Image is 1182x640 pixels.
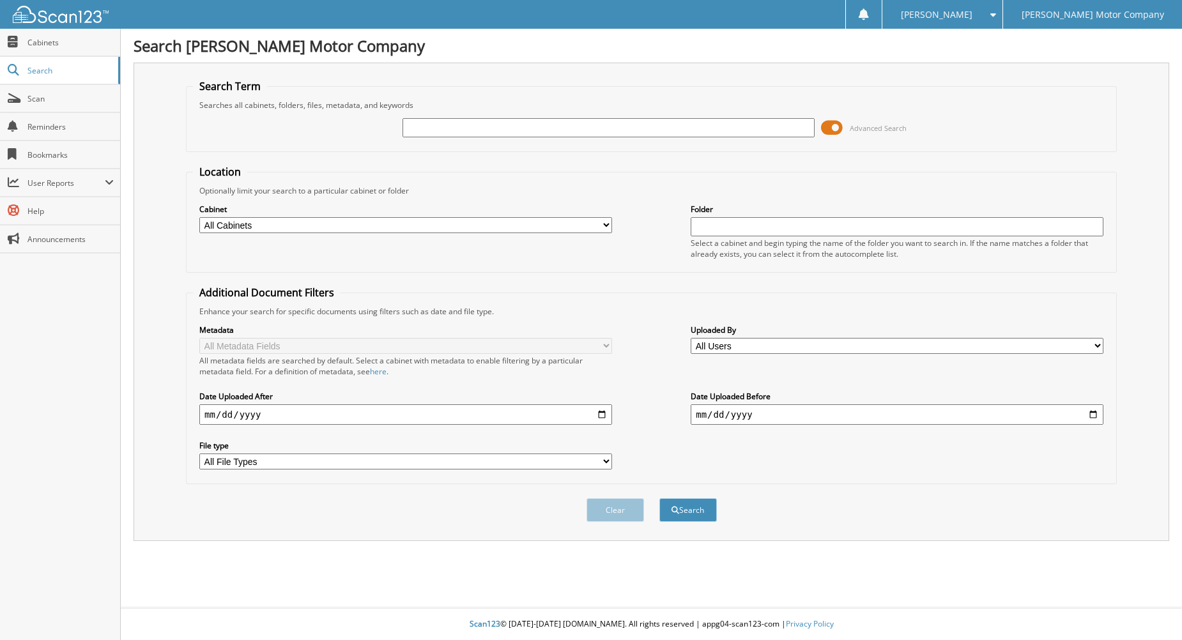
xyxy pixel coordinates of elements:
[27,93,114,104] span: Scan
[691,238,1103,259] div: Select a cabinet and begin typing the name of the folder you want to search in. If the name match...
[199,204,612,215] label: Cabinet
[27,234,114,245] span: Announcements
[27,206,114,217] span: Help
[13,6,109,23] img: scan123-logo-white.svg
[659,498,717,522] button: Search
[27,149,114,160] span: Bookmarks
[199,355,612,377] div: All metadata fields are searched by default. Select a cabinet with metadata to enable filtering b...
[1022,11,1164,19] span: [PERSON_NAME] Motor Company
[850,123,907,133] span: Advanced Search
[193,79,267,93] legend: Search Term
[27,65,112,76] span: Search
[901,11,972,19] span: [PERSON_NAME]
[27,178,105,188] span: User Reports
[370,366,387,377] a: here
[27,121,114,132] span: Reminders
[199,440,612,451] label: File type
[470,618,500,629] span: Scan123
[121,609,1182,640] div: © [DATE]-[DATE] [DOMAIN_NAME]. All rights reserved | appg04-scan123-com |
[786,618,834,629] a: Privacy Policy
[193,286,341,300] legend: Additional Document Filters
[193,185,1110,196] div: Optionally limit your search to a particular cabinet or folder
[27,37,114,48] span: Cabinets
[199,404,612,425] input: start
[691,391,1103,402] label: Date Uploaded Before
[193,306,1110,317] div: Enhance your search for specific documents using filters such as date and file type.
[134,35,1169,56] h1: Search [PERSON_NAME] Motor Company
[199,324,612,335] label: Metadata
[587,498,644,522] button: Clear
[691,204,1103,215] label: Folder
[193,100,1110,110] div: Searches all cabinets, folders, files, metadata, and keywords
[199,391,612,402] label: Date Uploaded After
[691,324,1103,335] label: Uploaded By
[691,404,1103,425] input: end
[193,165,247,179] legend: Location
